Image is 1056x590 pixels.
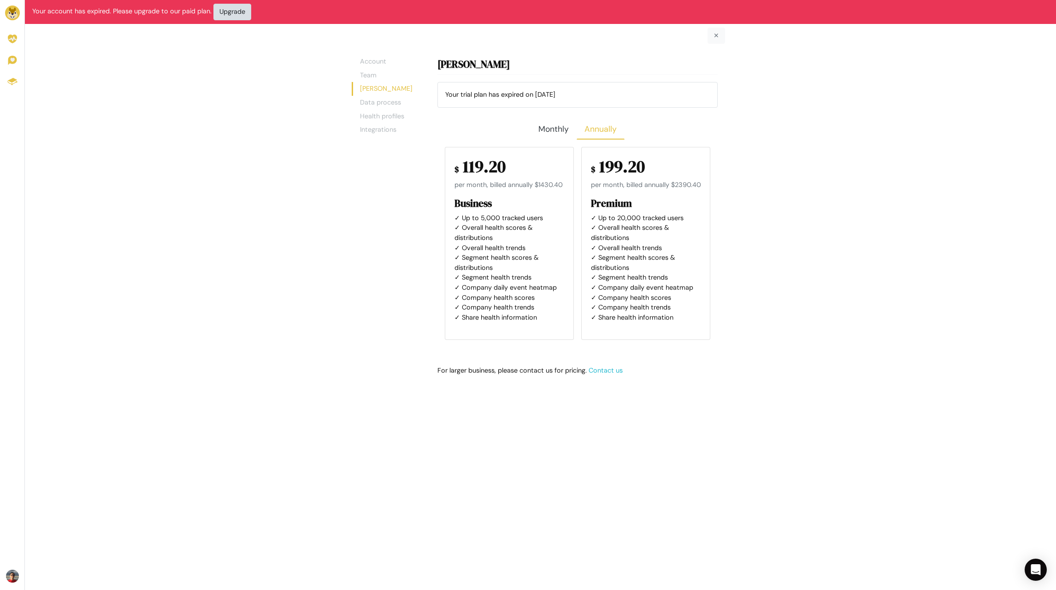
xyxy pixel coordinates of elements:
button: Annually [577,119,625,140]
li: Up to 20,000 tracked users [591,213,702,223]
li: Company health trends [591,303,702,313]
a: ✕ [708,28,725,44]
a: Upgrade [213,4,251,20]
li: Segment health scores & distributions [454,253,565,273]
a: Integrations [356,123,421,137]
li: Company daily event heatmap [591,283,702,293]
p: For larger business, please contact us for pricing. [437,366,718,376]
div: Your trial plan has expired on [DATE] [437,82,718,108]
h4: Business [454,198,565,210]
li: Overall health scores & distributions [591,223,702,243]
li: Company health scores [591,293,702,303]
h4: [PERSON_NAME] [437,58,510,70]
p: per month, billed annually $ 2390.40 [591,180,702,190]
h1: 199.20 [591,157,702,176]
img: Avatar [6,570,19,583]
a: Account [356,55,421,69]
h1: 119.20 [454,157,565,176]
button: Monthly [531,119,577,140]
li: Company daily event heatmap [454,283,565,293]
a: Health profiles [356,110,421,123]
li: Overall health trends [454,243,565,253]
li: Share health information [454,313,565,323]
h4: Premium [591,198,702,210]
li: Segment health trends [454,273,565,283]
p: per month, billed annually $ 1430.40 [454,180,565,190]
h5: $ [454,164,459,175]
li: Segment health trends [591,273,702,283]
li: Up to 5,000 tracked users [454,213,565,223]
li: Company health trends [454,303,565,313]
h5: $ [591,164,596,175]
li: Overall health scores & distributions [454,223,565,243]
div: Open Intercom Messenger [1025,559,1047,581]
a: Contact us [589,366,623,374]
li: Segment health scores & distributions [591,253,702,273]
img: Brand [5,6,20,20]
a: Team [356,69,421,82]
a: [PERSON_NAME] [356,82,421,96]
a: Data process [356,96,421,110]
li: Share health information [591,313,702,323]
li: Overall health trends [591,243,702,253]
li: Company health scores [454,293,565,303]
